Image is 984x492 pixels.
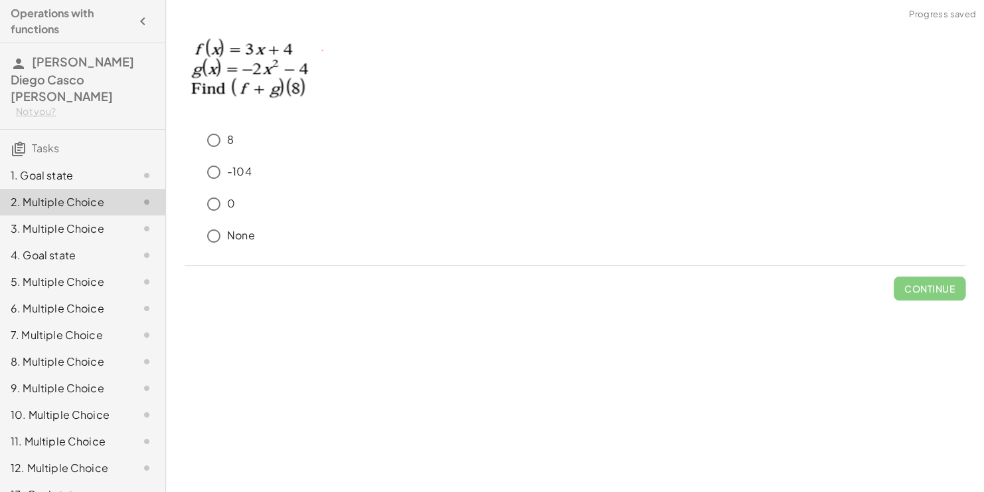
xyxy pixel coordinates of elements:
i: Task not started. [139,168,155,184]
i: Task not started. [139,327,155,343]
div: 5. Multiple Choice [11,274,118,290]
p: None [227,228,255,243]
i: Task not started. [139,354,155,370]
div: 8. Multiple Choice [11,354,118,370]
i: Task not started. [139,380,155,396]
img: 3f90a7e6c34877070274843ed4610e422b7f1f2accf82c1bed53e76a1a80b1b5.png [185,25,323,118]
span: Tasks [32,141,59,155]
i: Task not started. [139,221,155,237]
i: Task not started. [139,274,155,290]
span: [PERSON_NAME] Diego Casco [PERSON_NAME] [11,54,134,104]
p: 0 [227,196,235,211]
div: 12. Multiple Choice [11,460,118,476]
i: Task not started. [139,301,155,316]
p: -104 [227,164,252,180]
i: Task not started. [139,460,155,476]
div: 4. Goal state [11,247,118,263]
div: 1. Goal state [11,168,118,184]
span: Progress saved [909,8,976,21]
div: 6. Multiple Choice [11,301,118,316]
div: 11. Multiple Choice [11,433,118,449]
div: 9. Multiple Choice [11,380,118,396]
div: 7. Multiple Choice [11,327,118,343]
h4: Operations with functions [11,5,131,37]
i: Task not started. [139,247,155,263]
div: 10. Multiple Choice [11,407,118,423]
i: Task not started. [139,407,155,423]
p: 8 [227,132,234,148]
div: Not you? [16,105,155,118]
div: 2. Multiple Choice [11,194,118,210]
i: Task not started. [139,433,155,449]
i: Task not started. [139,194,155,210]
div: 3. Multiple Choice [11,221,118,237]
